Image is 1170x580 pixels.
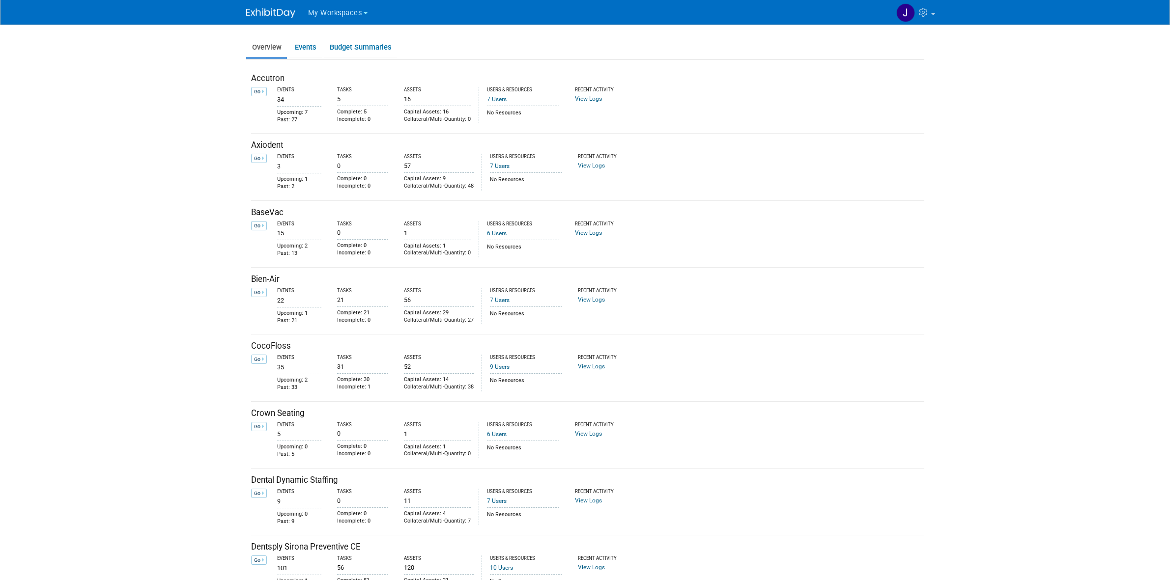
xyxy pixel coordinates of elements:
[487,87,560,93] div: Users & Resources
[487,444,521,451] span: No Resources
[404,154,474,160] div: Assets
[337,428,388,438] div: 0
[404,355,474,361] div: Assets
[490,163,510,169] a: 7 Users
[277,176,321,183] div: Upcoming: 1
[578,555,636,562] div: Recent Activity
[490,310,524,317] span: No Resources
[251,274,924,285] div: Bien-Air
[337,555,388,562] div: Tasks
[337,489,388,495] div: Tasks
[404,93,471,103] div: 16
[404,428,471,438] div: 1
[404,87,471,93] div: Assets
[487,422,560,428] div: Users & Resources
[251,154,267,163] a: Go
[337,116,388,123] div: Incomplete: 0
[487,110,521,116] span: No Resources
[404,422,471,428] div: Assets
[404,489,471,495] div: Assets
[337,87,388,93] div: Tasks
[277,562,321,572] div: 101
[251,422,267,431] a: Go
[490,555,563,562] div: Users & Resources
[490,288,563,294] div: Users & Resources
[487,431,507,438] a: 6 Users
[404,249,471,257] div: Collateral/Multi-Quantity: 0
[337,249,388,257] div: Incomplete: 0
[277,361,321,371] div: 35
[404,562,474,572] div: 120
[404,227,471,237] div: 1
[404,288,474,294] div: Assets
[575,87,633,93] div: Recent Activity
[277,227,321,237] div: 15
[277,422,321,428] div: Events
[308,9,362,17] span: My Workspaces
[404,183,474,190] div: Collateral/Multi-Quantity: 48
[337,221,388,227] div: Tasks
[277,87,321,93] div: Events
[289,38,322,57] a: Events
[277,443,321,451] div: Upcoming: 0
[337,294,388,304] div: 21
[277,489,321,495] div: Events
[487,489,560,495] div: Users & Resources
[251,340,924,352] div: CocoFloss
[337,376,388,384] div: Complete: 30
[490,176,524,183] span: No Resources
[277,93,321,104] div: 34
[251,221,267,230] a: Go
[251,541,924,553] div: Dentsply Sirona Preventive CE
[404,555,474,562] div: Assets
[578,296,605,303] a: View Logs
[487,96,507,103] a: 7 Users
[277,511,321,518] div: Upcoming: 0
[277,495,321,505] div: 9
[404,361,474,371] div: 52
[575,430,602,437] a: View Logs
[277,555,321,562] div: Events
[404,160,474,170] div: 57
[277,243,321,250] div: Upcoming: 2
[251,139,924,151] div: Axiodent
[404,317,474,324] div: Collateral/Multi-Quantity: 27
[490,363,510,370] a: 9 Users
[324,38,397,57] a: Budget Summaries
[578,162,605,169] a: View Logs
[277,317,321,325] div: Past: 21
[277,294,321,304] div: 22
[404,109,471,116] div: Capital Assets: 16
[277,221,321,227] div: Events
[277,154,321,160] div: Events
[575,489,633,495] div: Recent Activity
[337,309,388,317] div: Complete: 21
[490,154,563,160] div: Users & Resources
[578,288,636,294] div: Recent Activity
[277,377,321,384] div: Upcoming: 2
[246,8,295,18] img: ExhibitDay
[487,497,507,504] a: 7 Users
[490,564,513,571] a: 10 Users
[337,183,388,190] div: Incomplete: 0
[896,3,915,22] img: Justin Newborn
[575,221,633,227] div: Recent Activity
[251,408,924,419] div: Crown Seating
[404,376,474,384] div: Capital Assets: 14
[404,175,474,183] div: Capital Assets: 9
[337,562,388,572] div: 56
[337,518,388,525] div: Incomplete: 0
[490,377,524,384] span: No Resources
[277,116,321,124] div: Past: 27
[277,288,321,294] div: Events
[404,510,471,518] div: Capital Assets: 4
[251,288,267,297] a: Go
[277,160,321,170] div: 3
[277,109,321,116] div: Upcoming: 7
[337,288,388,294] div: Tasks
[337,93,388,103] div: 5
[337,175,388,183] div: Complete: 0
[575,422,633,428] div: Recent Activity
[404,443,471,451] div: Capital Assets: 1
[404,518,471,525] div: Collateral/Multi-Quantity: 7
